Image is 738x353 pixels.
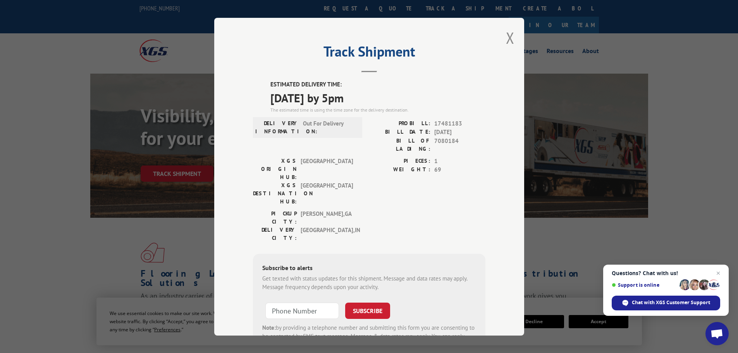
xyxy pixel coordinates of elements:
span: 7080184 [434,136,485,153]
label: ESTIMATED DELIVERY TIME: [270,80,485,89]
label: DELIVERY INFORMATION: [255,119,299,135]
label: XGS ORIGIN HUB: [253,157,297,181]
label: PICKUP CITY: [253,209,297,226]
strong: Note: [262,324,276,331]
label: XGS DESTINATION HUB: [253,181,297,205]
span: [PERSON_NAME] , GA [301,209,353,226]
span: [DATE] [434,128,485,137]
div: Open chat [705,322,729,345]
div: Get texted with status updates for this shipment. Message and data rates may apply. Message frequ... [262,274,476,291]
div: Chat with XGS Customer Support [612,296,720,310]
span: [DATE] by 5pm [270,89,485,106]
button: SUBSCRIBE [345,302,390,319]
span: Chat with XGS Customer Support [632,299,710,306]
span: [GEOGRAPHIC_DATA] , IN [301,226,353,242]
span: Out For Delivery [303,119,355,135]
div: The estimated time is using the time zone for the delivery destination. [270,106,485,113]
label: DELIVERY CITY: [253,226,297,242]
span: Support is online [612,282,677,288]
span: 1 [434,157,485,165]
label: WEIGHT: [369,165,430,174]
div: Subscribe to alerts [262,263,476,274]
label: BILL DATE: [369,128,430,137]
span: 69 [434,165,485,174]
span: Questions? Chat with us! [612,270,720,276]
label: PROBILL: [369,119,430,128]
label: PIECES: [369,157,430,165]
span: 17481183 [434,119,485,128]
span: Close chat [714,269,723,278]
label: BILL OF LADING: [369,136,430,153]
input: Phone Number [265,302,339,319]
span: [GEOGRAPHIC_DATA] [301,157,353,181]
button: Close modal [506,28,514,48]
div: by providing a telephone number and submitting this form you are consenting to be contacted by SM... [262,323,476,350]
h2: Track Shipment [253,46,485,61]
span: [GEOGRAPHIC_DATA] [301,181,353,205]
